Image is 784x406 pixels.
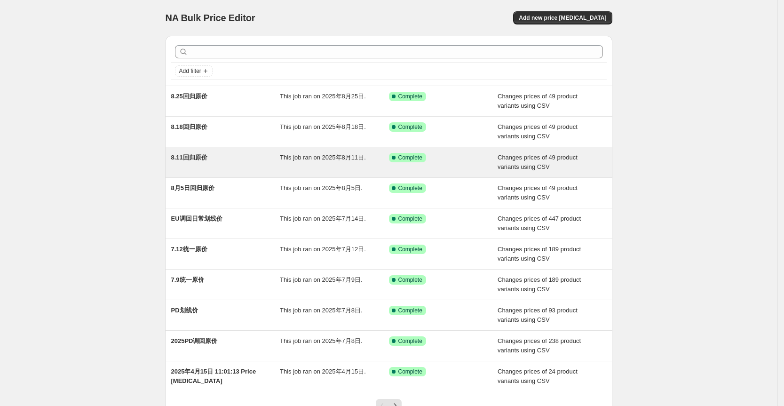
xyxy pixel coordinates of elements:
[398,184,422,192] span: Complete
[280,368,366,375] span: This job ran on 2025年4月15日.
[398,215,422,223] span: Complete
[498,123,578,140] span: Changes prices of 49 product variants using CSV
[171,337,218,344] span: 2025PD调回原价
[171,93,207,100] span: 8.25回归原价
[398,246,422,253] span: Complete
[280,184,363,191] span: This job ran on 2025年8月5日.
[280,307,363,314] span: This job ran on 2025年7月8日.
[280,154,366,161] span: This job ran on 2025年8月11日.
[171,368,256,384] span: 2025年4月15日 11:01:13 Price [MEDICAL_DATA]
[498,154,578,170] span: Changes prices of 49 product variants using CSV
[398,368,422,375] span: Complete
[498,337,581,354] span: Changes prices of 238 product variants using CSV
[171,215,222,222] span: EU调回日常划线价
[398,307,422,314] span: Complete
[519,14,606,22] span: Add new price [MEDICAL_DATA]
[166,13,255,23] span: NA Bulk Price Editor
[175,65,213,77] button: Add filter
[498,276,581,293] span: Changes prices of 189 product variants using CSV
[398,154,422,161] span: Complete
[498,246,581,262] span: Changes prices of 189 product variants using CSV
[179,67,201,75] span: Add filter
[280,123,366,130] span: This job ran on 2025年8月18日.
[280,276,363,283] span: This job ran on 2025年7月9日.
[280,337,363,344] span: This job ran on 2025年7月8日.
[498,93,578,109] span: Changes prices of 49 product variants using CSV
[498,368,578,384] span: Changes prices of 24 product variants using CSV
[398,337,422,345] span: Complete
[171,307,198,314] span: PD划线价
[171,246,207,253] span: 7.12统一原价
[498,215,581,231] span: Changes prices of 447 product variants using CSV
[171,154,207,161] span: 8.11回归原价
[280,215,366,222] span: This job ran on 2025年7月14日.
[398,276,422,284] span: Complete
[171,123,207,130] span: 8.18回归原价
[513,11,612,24] button: Add new price [MEDICAL_DATA]
[498,307,578,323] span: Changes prices of 93 product variants using CSV
[398,123,422,131] span: Complete
[398,93,422,100] span: Complete
[171,184,214,191] span: 8月5日回归原价
[280,93,366,100] span: This job ran on 2025年8月25日.
[280,246,366,253] span: This job ran on 2025年7月12日.
[171,276,204,283] span: 7.9统一原价
[498,184,578,201] span: Changes prices of 49 product variants using CSV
